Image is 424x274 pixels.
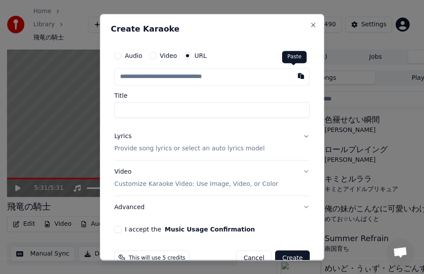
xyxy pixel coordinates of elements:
[114,144,265,153] p: Provide song lyrics or select an auto lyrics model
[114,125,310,160] button: LyricsProvide song lyrics or select an auto lyrics model
[129,254,185,261] span: This will use 5 credits
[236,250,272,266] button: Cancel
[194,52,207,58] label: URL
[275,250,310,266] button: Create
[125,226,255,232] label: I accept the
[114,92,310,98] label: Title
[114,179,278,188] p: Customize Karaoke Video: Use Image, Video, or Color
[165,226,255,232] button: I accept the
[111,25,313,32] h2: Create Karaoke
[282,51,307,63] div: Paste
[125,52,142,58] label: Audio
[114,160,310,195] button: VideoCustomize Karaoke Video: Use Image, Video, or Color
[114,196,310,218] button: Advanced
[114,167,278,188] div: Video
[160,52,177,58] label: Video
[114,132,131,140] div: Lyrics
